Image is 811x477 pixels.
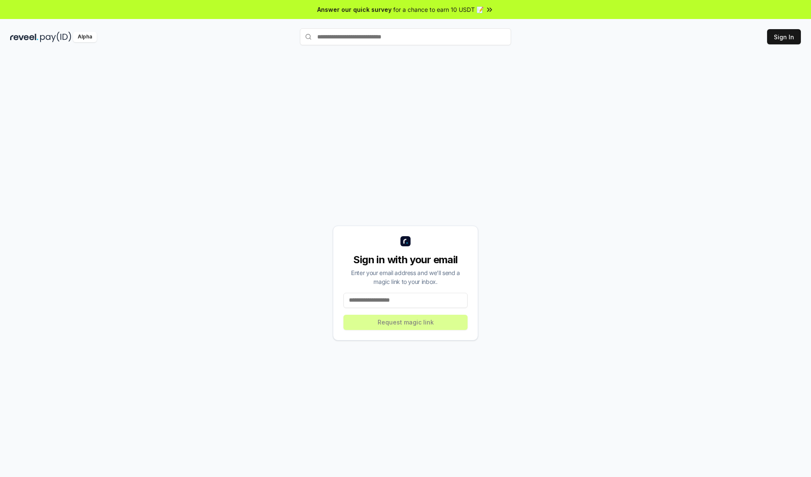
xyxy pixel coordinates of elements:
img: logo_small [400,236,411,246]
span: Answer our quick survey [317,5,392,14]
span: for a chance to earn 10 USDT 📝 [393,5,484,14]
div: Sign in with your email [343,253,468,267]
div: Enter your email address and we’ll send a magic link to your inbox. [343,268,468,286]
button: Sign In [767,29,801,44]
div: Alpha [73,32,97,42]
img: pay_id [40,32,71,42]
img: reveel_dark [10,32,38,42]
